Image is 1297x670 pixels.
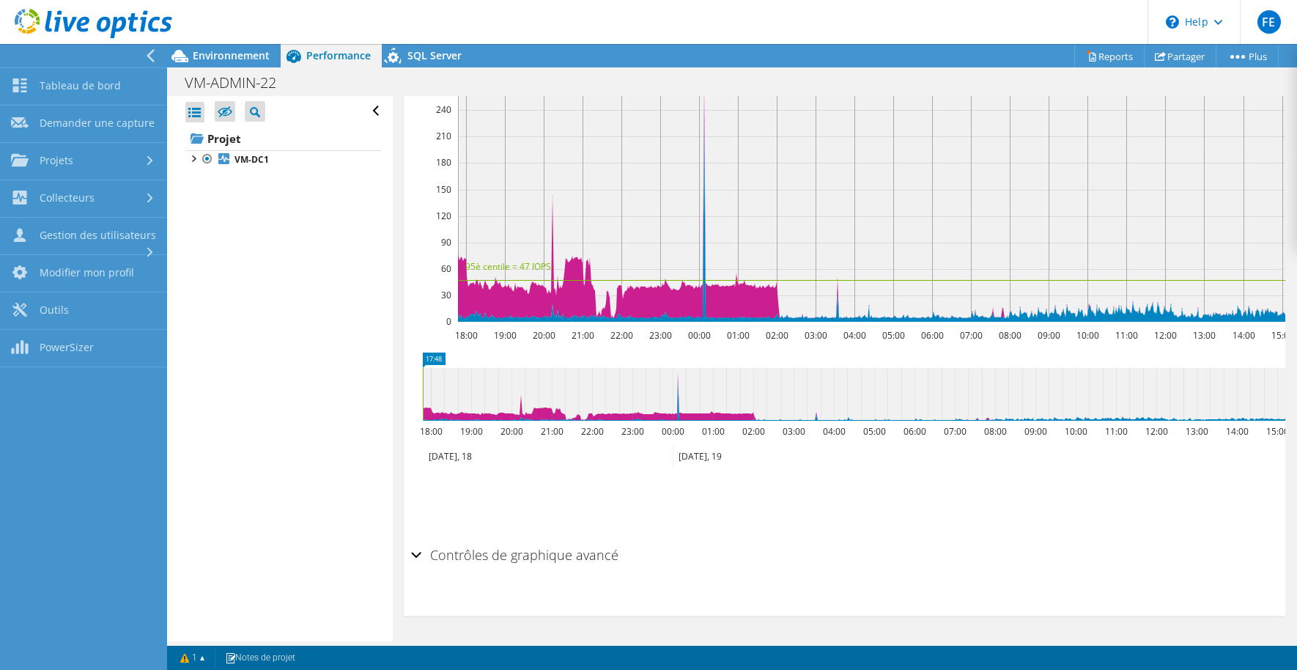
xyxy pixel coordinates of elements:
[1166,15,1179,29] svg: \n
[944,425,967,438] text: 07:00
[460,425,483,438] text: 19:00
[1144,45,1216,67] a: Partager
[921,329,944,342] text: 06:00
[185,127,381,150] a: Projet
[436,183,451,196] text: 150
[178,75,299,91] h1: VM-ADMIN-22
[1074,45,1145,67] a: Reports
[1266,425,1289,438] text: 15:00
[843,329,866,342] text: 04:00
[688,329,711,342] text: 00:00
[446,315,451,328] text: 0
[742,425,765,438] text: 02:00
[1024,425,1047,438] text: 09:00
[411,540,618,570] h2: Contrôles de graphique avancé
[1115,329,1138,342] text: 11:00
[1186,425,1208,438] text: 13:00
[904,425,926,438] text: 06:00
[494,329,517,342] text: 19:00
[1154,329,1177,342] text: 12:00
[500,425,523,438] text: 20:00
[306,48,371,62] span: Performance
[420,425,443,438] text: 18:00
[193,48,270,62] span: Environnement
[621,425,644,438] text: 23:00
[581,425,604,438] text: 22:00
[436,103,451,116] text: 240
[1065,425,1087,438] text: 10:00
[766,329,788,342] text: 02:00
[234,153,269,166] b: VM-DC1
[441,236,451,249] text: 90
[863,425,886,438] text: 05:00
[727,329,750,342] text: 01:00
[823,425,846,438] text: 04:00
[1226,425,1249,438] text: 14:00
[215,649,306,667] a: Notes de projet
[805,329,827,342] text: 03:00
[783,425,805,438] text: 03:00
[984,425,1007,438] text: 08:00
[441,262,451,275] text: 60
[436,156,451,169] text: 180
[882,329,905,342] text: 05:00
[407,48,462,62] span: SQL Server
[1038,329,1060,342] text: 09:00
[999,329,1021,342] text: 08:00
[170,649,215,667] a: 1
[185,150,381,169] a: VM-DC1
[1105,425,1128,438] text: 11:00
[702,425,725,438] text: 01:00
[649,329,672,342] text: 23:00
[662,425,684,438] text: 00:00
[455,329,478,342] text: 18:00
[572,329,594,342] text: 21:00
[1233,329,1255,342] text: 14:00
[1145,425,1168,438] text: 12:00
[1076,329,1099,342] text: 10:00
[1193,329,1216,342] text: 13:00
[441,289,451,301] text: 30
[436,130,451,142] text: 210
[960,329,983,342] text: 07:00
[1257,10,1281,34] span: FE
[610,329,633,342] text: 22:00
[465,260,551,273] text: 95è centile = 47 IOPS
[533,329,555,342] text: 20:00
[1216,45,1279,67] a: Plus
[1271,329,1294,342] text: 15:00
[436,210,451,222] text: 120
[541,425,563,438] text: 21:00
